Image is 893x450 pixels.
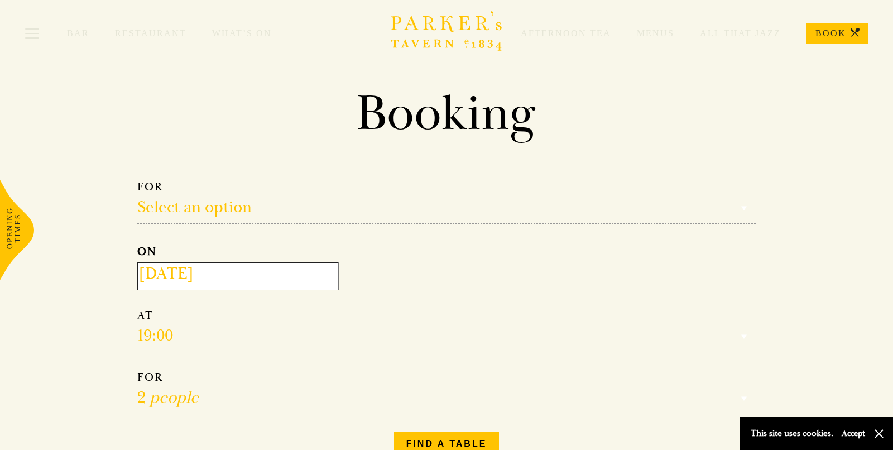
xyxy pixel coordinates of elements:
p: This site uses cookies. [751,425,833,442]
button: Accept [842,428,865,439]
h1: Booking [128,84,765,144]
button: Close and accept [873,428,885,439]
strong: ON [137,245,157,258]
